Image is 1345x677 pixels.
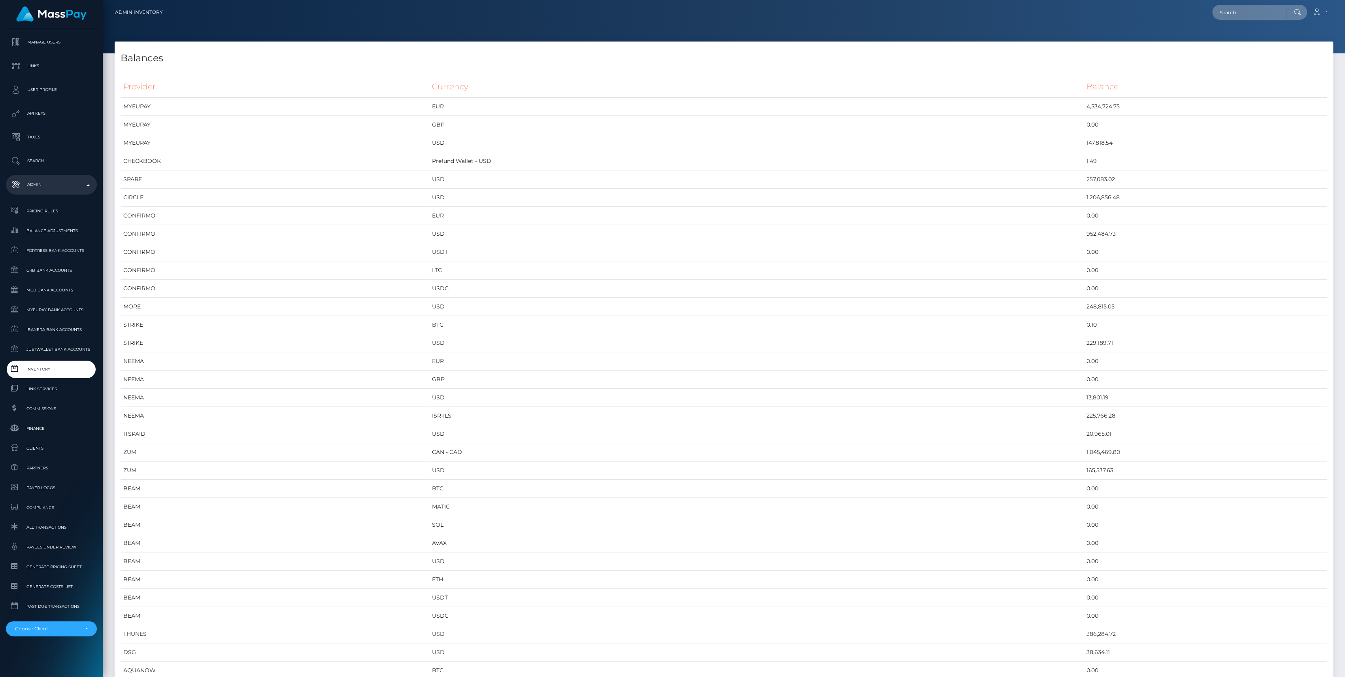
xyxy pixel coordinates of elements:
[429,116,1084,134] td: GBP
[429,280,1084,298] td: USDC
[121,170,429,189] td: SPARE
[1084,625,1327,643] td: 386,284.72
[121,516,429,534] td: BEAM
[1084,334,1327,352] td: 229,189.71
[429,352,1084,371] td: EUR
[6,242,97,259] a: Fortress Bank Accounts
[429,480,1084,498] td: BTC
[1084,589,1327,607] td: 0.00
[121,261,429,280] td: CONFIRMO
[429,443,1084,461] td: CAN - CAD
[9,206,94,216] span: Pricing Rules
[6,282,97,299] a: MCB Bank Accounts
[115,4,163,21] a: Admin Inventory
[121,76,429,98] th: Provider
[1084,116,1327,134] td: 0.00
[9,179,94,191] p: Admin
[9,444,94,453] span: Clients
[15,626,79,632] div: Choose Client
[6,380,97,397] a: Link Services
[121,607,429,625] td: BEAM
[6,621,97,636] button: Choose Client
[9,60,94,72] p: Links
[6,519,97,536] a: All Transactions
[429,170,1084,189] td: USD
[9,384,94,393] span: Link Services
[121,389,429,407] td: NEEMA
[9,131,94,143] p: Taxes
[121,425,429,443] td: ITSPAID
[429,243,1084,261] td: USDT
[429,461,1084,480] td: USD
[121,316,429,334] td: STRIKE
[1084,280,1327,298] td: 0.00
[6,400,97,417] a: Commissions
[6,127,97,147] a: Taxes
[6,558,97,575] a: Generate Pricing Sheet
[121,371,429,389] td: NEEMA
[9,463,94,473] span: Partners
[1084,134,1327,152] td: 147,818.54
[121,334,429,352] td: STRIKE
[429,534,1084,552] td: AVAX
[1212,5,1287,20] input: Search...
[6,361,97,378] a: Inventory
[1084,534,1327,552] td: 0.00
[429,407,1084,425] td: ISR-ILS
[429,425,1084,443] td: USD
[9,226,94,235] span: Balance Adjustments
[9,365,94,374] span: Inventory
[1084,425,1327,443] td: 20,965.01
[9,108,94,119] p: API Keys
[6,539,97,556] a: Payees under Review
[1084,225,1327,243] td: 952,484.73
[429,371,1084,389] td: GBP
[9,503,94,512] span: Compliance
[1084,371,1327,389] td: 0.00
[6,32,97,52] a: Manage Users
[1084,461,1327,480] td: 165,537.63
[121,51,1327,65] h4: Balances
[121,98,429,116] td: MYEUPAY
[1084,443,1327,461] td: 1,045,469.80
[429,76,1084,98] th: Currency
[1084,170,1327,189] td: 257,083.02
[429,643,1084,662] td: USD
[429,625,1084,643] td: USD
[6,598,97,615] a: Past Due Transactions
[121,134,429,152] td: MYEUPAY
[6,499,97,516] a: Compliance
[121,189,429,207] td: CIRCLE
[9,246,94,255] span: Fortress Bank Accounts
[9,286,94,295] span: MCB Bank Accounts
[121,552,429,571] td: BEAM
[9,543,94,552] span: Payees under Review
[6,80,97,100] a: User Profile
[1084,643,1327,662] td: 38,634.11
[121,534,429,552] td: BEAM
[121,571,429,589] td: BEAM
[429,498,1084,516] td: MATIC
[9,325,94,334] span: Ibanera Bank Accounts
[9,602,94,611] span: Past Due Transactions
[121,280,429,298] td: CONFIRMO
[6,222,97,239] a: Balance Adjustments
[429,152,1084,170] td: Prefund Wallet - USD
[1084,261,1327,280] td: 0.00
[9,36,94,48] p: Manage Users
[1084,389,1327,407] td: 13,801.19
[1084,189,1327,207] td: 1,206,856.48
[429,189,1084,207] td: USD
[1084,243,1327,261] td: 0.00
[16,6,87,22] img: MassPay Logo
[121,225,429,243] td: CONFIRMO
[121,498,429,516] td: BEAM
[121,298,429,316] td: MORE
[6,202,97,219] a: Pricing Rules
[9,84,94,96] p: User Profile
[1084,571,1327,589] td: 0.00
[1084,298,1327,316] td: 248,815.05
[6,301,97,318] a: MyEUPay Bank Accounts
[6,262,97,279] a: CRB Bank Accounts
[9,582,94,591] span: Generate Costs List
